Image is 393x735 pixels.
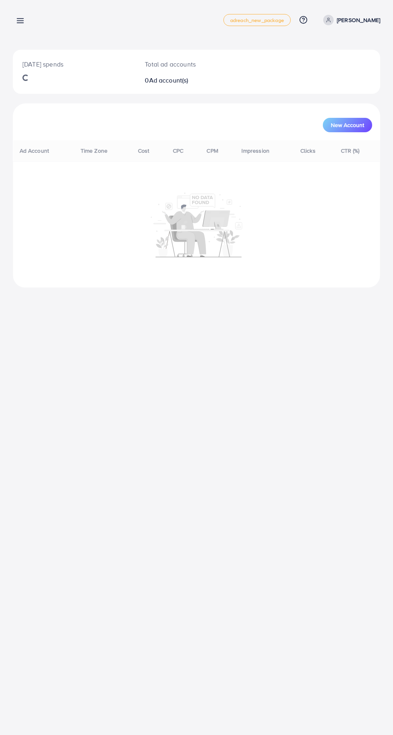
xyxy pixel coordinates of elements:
span: New Account [331,122,364,128]
a: [PERSON_NAME] [320,15,380,25]
span: Ad account(s) [149,76,188,85]
p: Total ad accounts [145,59,217,69]
h2: 0 [145,77,217,84]
a: adreach_new_package [223,14,291,26]
p: [DATE] spends [22,59,126,69]
p: [PERSON_NAME] [337,15,380,25]
button: New Account [323,118,372,132]
span: adreach_new_package [230,18,284,23]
